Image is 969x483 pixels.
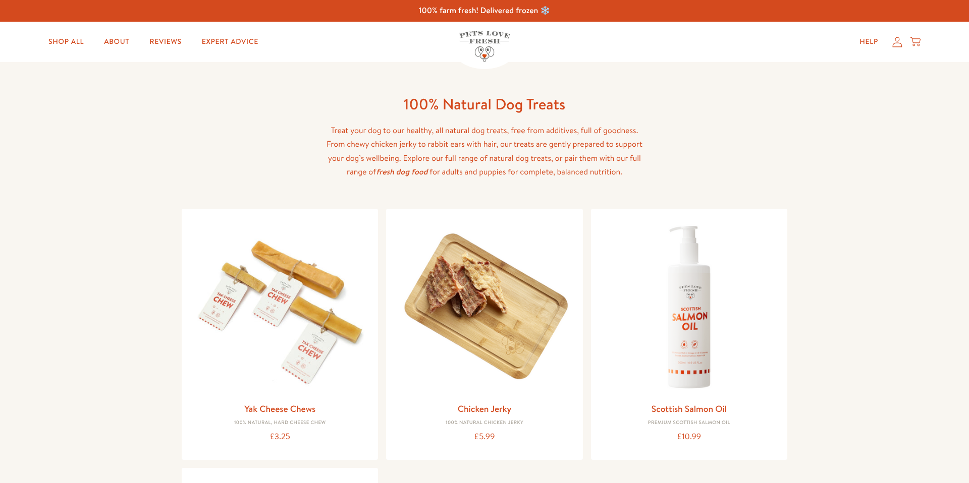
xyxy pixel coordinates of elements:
img: Yak Cheese Chews [190,217,370,397]
a: Shop All [40,32,92,52]
a: Reviews [141,32,189,52]
a: Help [851,32,886,52]
img: Pets Love Fresh [459,31,510,62]
div: £3.25 [190,430,370,444]
p: Treat your dog to our healthy, all natural dog treats, free from additives, full of goodness. Fro... [323,124,646,193]
img: Chicken Jerky [394,217,574,397]
div: Premium Scottish Salmon Oil [599,420,779,426]
a: Expert Advice [194,32,266,52]
a: Scottish Salmon Oil [652,402,727,415]
img: Scottish Salmon Oil [599,217,779,397]
div: £5.99 [394,430,574,444]
div: £10.99 [599,430,779,444]
div: 100% Natural Chicken Jerky [394,420,574,426]
a: Chicken Jerky [458,402,512,415]
a: About [96,32,137,52]
a: Yak Cheese Chews [244,402,315,415]
div: 100% natural, hard cheese chew [190,420,370,426]
a: fresh dog food [376,166,427,177]
h1: 100% Natural Dog Treats [323,94,646,114]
